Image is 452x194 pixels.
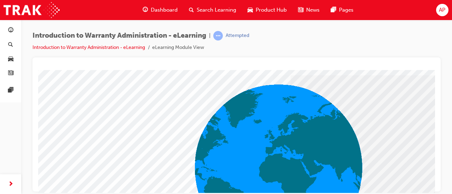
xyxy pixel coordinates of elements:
[8,27,13,34] span: guage-icon
[436,4,448,16] button: AP
[8,56,13,62] span: car-icon
[339,6,353,14] span: Pages
[298,6,303,14] span: news-icon
[137,3,183,17] a: guage-iconDashboard
[4,2,60,18] img: Trak
[292,3,325,17] a: news-iconNews
[8,87,13,94] span: pages-icon
[256,6,287,14] span: Product Hub
[197,6,236,14] span: Search Learning
[226,32,249,39] div: Attempted
[439,6,445,14] span: AP
[331,6,336,14] span: pages-icon
[189,6,194,14] span: search-icon
[213,31,223,40] span: learningRecordVerb_ATTEMPT-icon
[32,32,206,40] span: Introduction to Warranty Administration - eLearning
[8,42,13,48] span: search-icon
[8,180,13,189] span: next-icon
[8,70,13,77] span: news-icon
[209,32,210,40] span: |
[152,44,204,52] li: eLearning Module View
[248,6,253,14] span: car-icon
[32,44,145,50] a: Introduction to Warranty Administration - eLearning
[325,3,359,17] a: pages-iconPages
[183,3,242,17] a: search-iconSearch Learning
[143,6,148,14] span: guage-icon
[151,6,178,14] span: Dashboard
[242,3,292,17] a: car-iconProduct Hub
[306,6,320,14] span: News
